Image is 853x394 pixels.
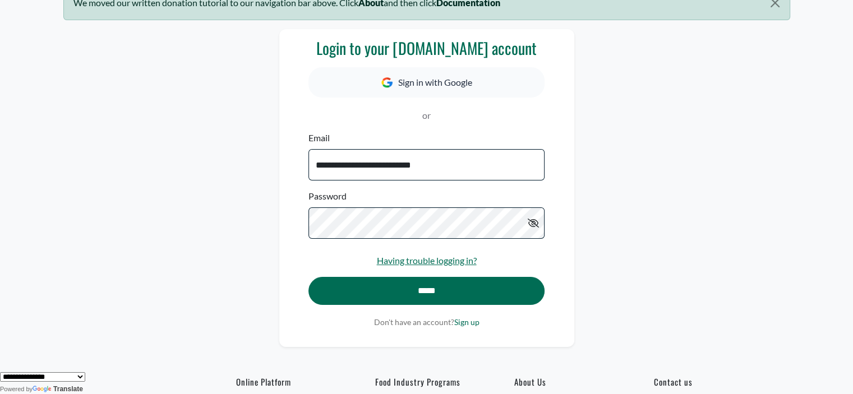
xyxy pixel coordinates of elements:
img: Google Translate [33,386,53,393]
a: Translate [33,385,83,393]
label: Email [308,131,330,145]
h3: Login to your [DOMAIN_NAME] account [308,39,544,58]
img: Google Icon [381,77,393,88]
p: Don't have an account? [308,316,544,328]
label: Password [308,189,347,203]
p: or [308,109,544,122]
button: Sign in with Google [308,67,544,98]
a: Having trouble logging in? [377,255,477,266]
a: Sign up [454,317,479,327]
